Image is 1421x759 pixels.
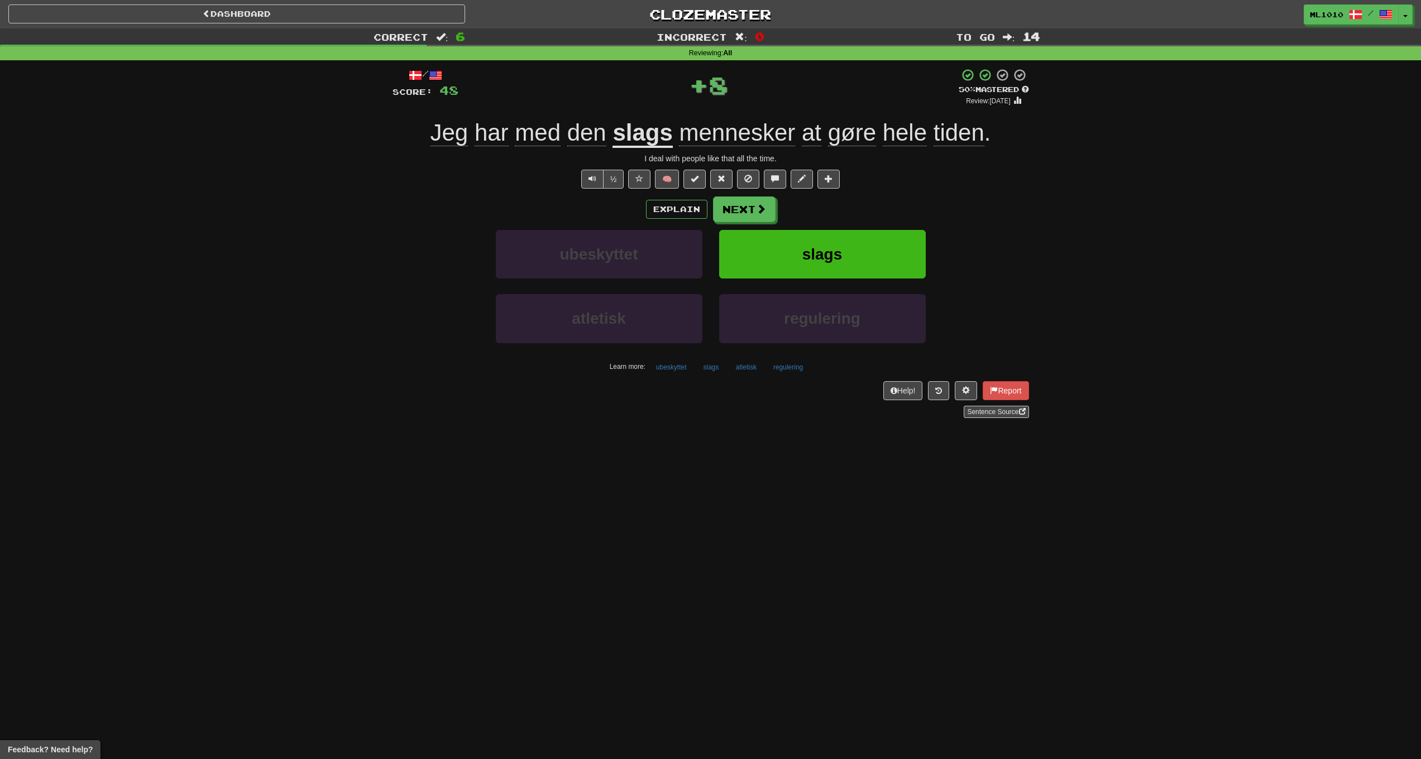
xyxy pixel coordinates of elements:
span: med [515,119,561,146]
span: at [802,119,821,146]
span: 14 [1022,30,1040,43]
button: slags [697,359,725,376]
button: Ignore sentence (alt+i) [737,170,759,189]
u: slags [613,119,672,148]
button: Discuss sentence (alt+u) [764,170,786,189]
span: tiden [934,119,984,146]
span: 50 % [959,85,975,94]
span: ubeskyttet [559,246,638,263]
a: ml1010 / [1304,4,1399,25]
span: 8 [709,71,728,99]
button: ubeskyttet [650,359,693,376]
span: : [735,32,747,42]
a: Dashboard [8,4,465,23]
span: slags [802,246,843,263]
button: Edit sentence (alt+d) [791,170,813,189]
a: Sentence Source [964,406,1028,418]
small: Review: [DATE] [966,97,1011,105]
button: Help! [883,381,923,400]
span: regulering [784,310,860,327]
span: 48 [439,83,458,97]
button: Round history (alt+y) [928,381,949,400]
div: / [393,68,458,82]
span: Jeg [430,119,468,146]
button: regulering [767,359,809,376]
button: slags [719,230,926,278]
span: Open feedback widget [8,744,93,755]
button: Reset to 0% Mastered (alt+r) [710,170,733,189]
span: gøre [828,119,876,146]
button: regulering [719,294,926,343]
span: har [475,119,509,146]
span: To go [956,31,995,42]
button: Report [983,381,1028,400]
button: Set this sentence to 100% Mastered (alt+m) [683,170,706,189]
button: Play sentence audio (ctl+space) [581,170,604,189]
button: atletisk [730,359,763,376]
a: Clozemaster [482,4,939,24]
button: ½ [603,170,624,189]
span: ml1010 [1310,9,1343,20]
span: . [673,119,991,146]
span: hele [883,119,927,146]
strong: All [723,49,732,57]
span: : [436,32,448,42]
span: + [689,68,709,102]
span: Correct [374,31,428,42]
small: Learn more: [610,363,645,371]
span: atletisk [572,310,626,327]
span: : [1003,32,1015,42]
button: Favorite sentence (alt+f) [628,170,650,189]
div: Text-to-speech controls [579,170,624,189]
span: 0 [755,30,764,43]
span: mennesker [679,119,795,146]
button: ubeskyttet [496,230,702,278]
span: Incorrect [657,31,727,42]
button: atletisk [496,294,702,343]
div: Mastered [959,85,1029,95]
span: Score: [393,87,433,97]
span: 6 [456,30,465,43]
button: Next [713,196,776,222]
span: den [567,119,606,146]
button: Explain [646,200,707,219]
div: I deal with people like that all the time. [393,153,1029,164]
button: 🧠 [655,170,679,189]
span: / [1368,9,1374,17]
button: Add to collection (alt+a) [817,170,840,189]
